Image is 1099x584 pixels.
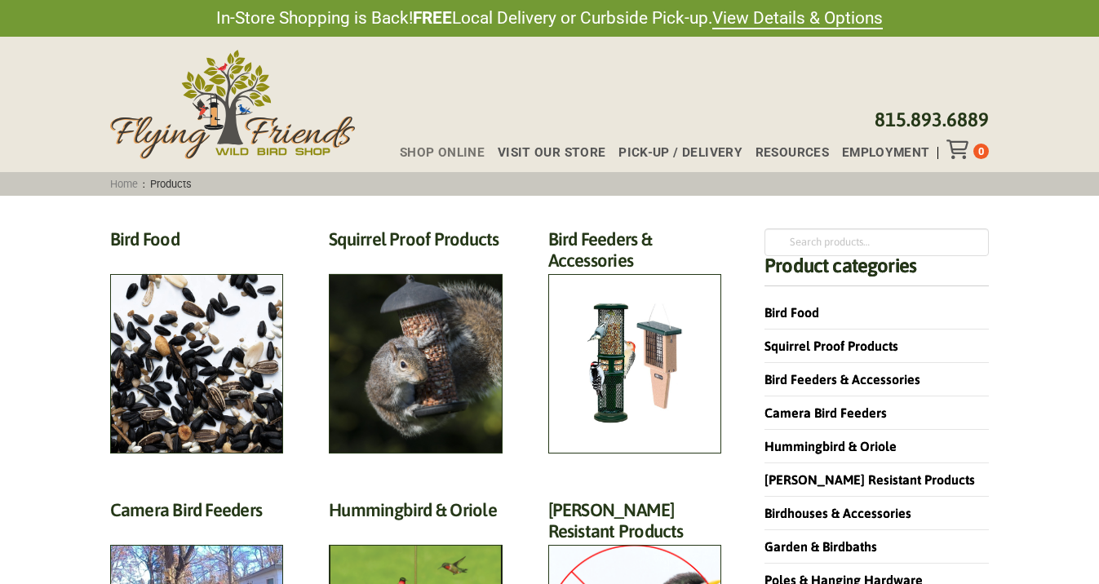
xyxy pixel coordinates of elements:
a: Visit product category Bird Food [110,228,283,453]
a: 815.893.6889 [875,108,989,131]
span: Resources [756,147,829,159]
span: Pick-up / Delivery [618,147,742,159]
span: Products [145,178,197,190]
a: Visit product category Bird Feeders & Accessories [548,228,721,453]
a: Visit product category Squirrel Proof Products [329,228,502,453]
a: Visit Our Store [485,147,605,159]
h2: Squirrel Proof Products [329,228,502,259]
h2: Bird Feeders & Accessories [548,228,721,281]
a: Hummingbird & Oriole [764,439,897,453]
img: Flying Friends Wild Bird Shop Logo [110,50,355,159]
a: Home [104,178,143,190]
a: Birdhouses & Accessories [764,506,911,520]
h2: Hummingbird & Oriole [329,499,502,529]
strong: FREE [413,8,452,28]
a: Shop Online [387,147,485,159]
a: [PERSON_NAME] Resistant Products [764,472,975,487]
span: Shop Online [400,147,485,159]
h2: [PERSON_NAME] Resistant Products [548,499,721,551]
span: In-Store Shopping is Back! Local Delivery or Curbside Pick-up. [216,7,883,30]
a: Employment [829,147,929,159]
h4: Product categories [764,256,989,286]
h2: Camera Bird Feeders [110,499,283,529]
a: Camera Bird Feeders [764,405,887,420]
a: Bird Food [764,305,819,320]
a: Garden & Birdbaths [764,539,877,554]
span: : [104,178,197,190]
h2: Bird Food [110,228,283,259]
input: Search products… [764,228,989,256]
a: Pick-up / Delivery [605,147,742,159]
a: Bird Feeders & Accessories [764,372,920,387]
span: Visit Our Store [498,147,606,159]
a: View Details & Options [712,8,883,29]
div: Toggle Off Canvas Content [946,139,973,159]
a: Resources [742,147,829,159]
span: Employment [842,147,930,159]
a: Squirrel Proof Products [764,338,898,353]
span: 0 [978,145,984,157]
